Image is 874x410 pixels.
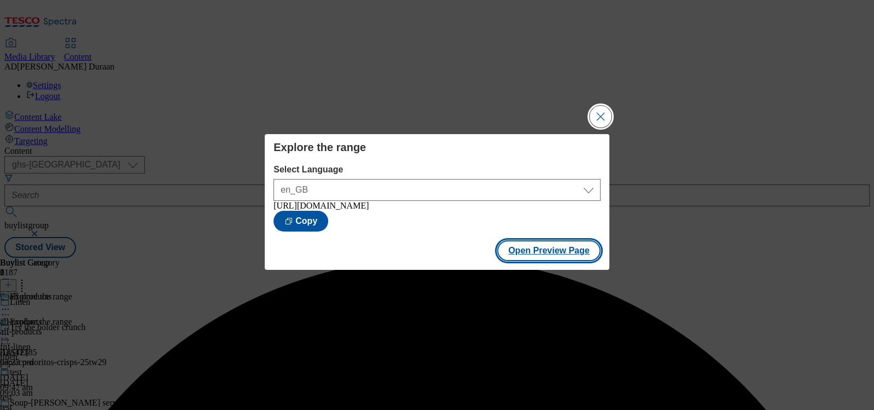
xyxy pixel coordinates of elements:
button: Open Preview Page [497,240,601,261]
label: Select Language [273,165,601,175]
div: Modal [265,134,609,270]
button: Close Modal [590,106,611,128]
div: [URL][DOMAIN_NAME] [273,201,601,211]
h4: Explore the range [273,141,601,154]
button: Copy [273,211,328,232]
